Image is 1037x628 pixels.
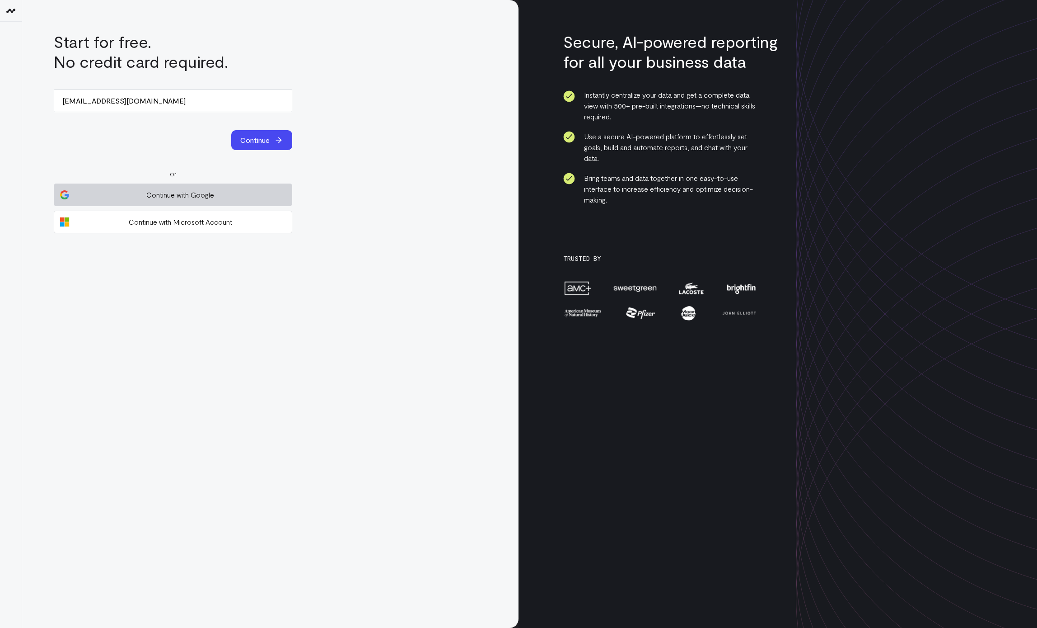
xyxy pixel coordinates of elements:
button: Continue with Google [54,184,292,206]
span: Continue [240,135,270,146]
li: Bring teams and data together in one easy-to-use interface to increase efficiency and optimize de... [563,173,757,205]
span: Continue with Microsoft Account [74,217,286,227]
button: Continue with Microsoft Account [54,211,292,233]
h1: Start for free. No credit card required. [54,32,476,71]
h3: Secure, AI-powered reporting for all your business data [563,32,791,71]
button: Continue [231,130,292,150]
span: or [170,168,177,179]
li: Use a secure AI-powered platform to effortlessly set goals, build and automate reports, and chat ... [563,131,757,164]
h3: Trusted By [563,255,757,262]
li: Instantly centralize your data and get a complete data view with 500+ pre-built integrations—no t... [563,90,757,122]
span: Continue with Google [74,189,286,200]
input: Your work email [54,90,292,112]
